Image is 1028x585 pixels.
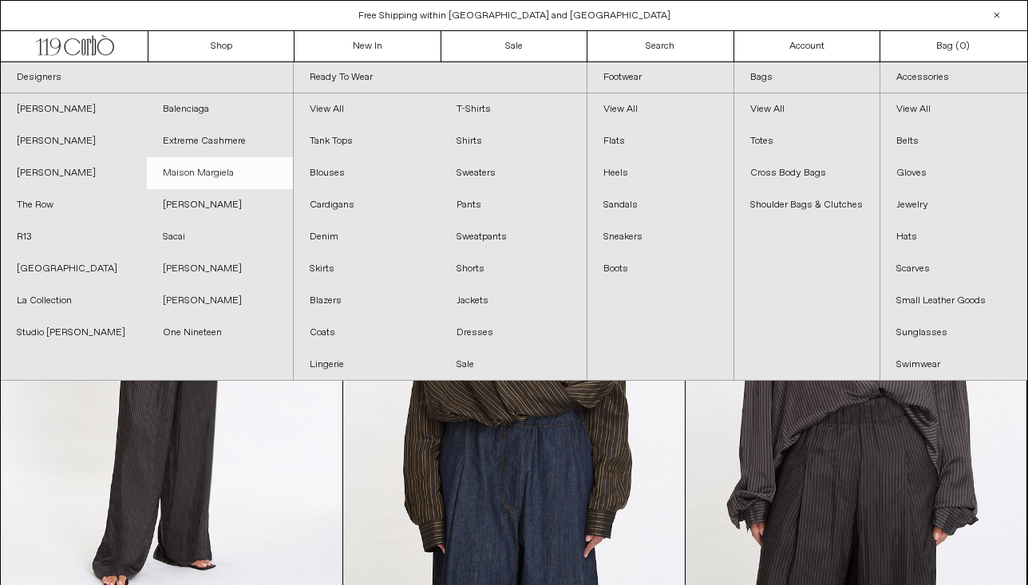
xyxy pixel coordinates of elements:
a: Pants [441,189,587,221]
a: Extreme Cashmere [147,125,293,157]
a: Flats [587,125,733,157]
a: The Row [1,189,147,221]
a: One Nineteen [147,317,293,349]
a: Skirts [294,253,440,285]
a: Shirts [441,125,587,157]
a: Scarves [880,253,1027,285]
a: [PERSON_NAME] [147,189,293,221]
a: Shoulder Bags & Clutches [734,189,880,221]
a: Sweaters [441,157,587,189]
a: Blouses [294,157,440,189]
a: R13 [1,221,147,253]
a: [PERSON_NAME] [1,125,147,157]
a: View All [734,93,880,125]
a: Account [734,31,880,61]
a: Blazers [294,285,440,317]
a: Hats [880,221,1027,253]
a: Small Leather Goods [880,285,1027,317]
a: Jackets [441,285,587,317]
a: Bags [734,62,880,93]
a: La Collection [1,285,147,317]
a: Ready To Wear [294,62,586,93]
a: Sale [441,31,587,61]
a: [PERSON_NAME] [147,253,293,285]
a: View All [294,93,440,125]
a: Coats [294,317,440,349]
a: Tank Tops [294,125,440,157]
a: Designers [1,62,293,93]
a: New In [295,31,441,61]
a: Jewelry [880,189,1027,221]
a: Sandals [587,189,733,221]
span: ) [959,39,970,53]
a: Boots [587,253,733,285]
a: Totes [734,125,880,157]
a: Sneakers [587,221,733,253]
a: [PERSON_NAME] [1,93,147,125]
a: Dresses [441,317,587,349]
a: Sale [441,349,587,381]
a: Lingerie [294,349,440,381]
a: Bag () [880,31,1026,61]
a: Denim [294,221,440,253]
a: Cross Body Bags [734,157,880,189]
a: [PERSON_NAME] [1,157,147,189]
span: 0 [959,40,966,53]
a: Free Shipping within [GEOGRAPHIC_DATA] and [GEOGRAPHIC_DATA] [358,10,670,22]
a: [PERSON_NAME] [147,285,293,317]
a: [GEOGRAPHIC_DATA] [1,253,147,285]
a: Accessories [880,62,1027,93]
a: Gloves [880,157,1027,189]
a: View All [880,93,1027,125]
a: View All [587,93,733,125]
a: Shorts [441,253,587,285]
a: Sunglasses [880,317,1027,349]
a: Footwear [587,62,733,93]
a: Heels [587,157,733,189]
a: Shop [148,31,295,61]
a: T-Shirts [441,93,587,125]
a: Swimwear [880,349,1027,381]
a: Maison Margiela [147,157,293,189]
a: Sacai [147,221,293,253]
a: Studio [PERSON_NAME] [1,317,147,349]
a: Belts [880,125,1027,157]
a: Balenciaga [147,93,293,125]
a: Sweatpants [441,221,587,253]
a: Cardigans [294,189,440,221]
a: Search [587,31,733,61]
